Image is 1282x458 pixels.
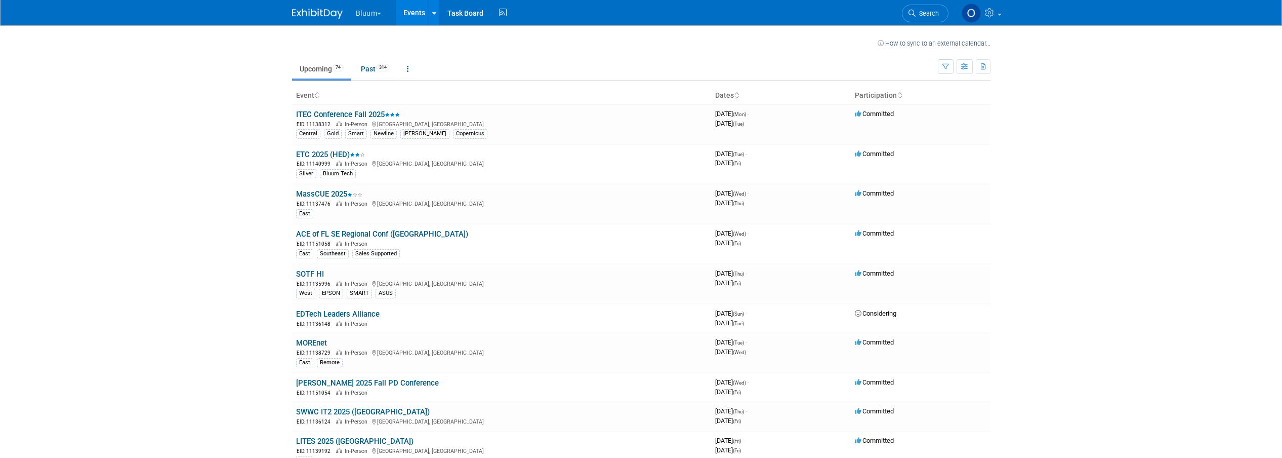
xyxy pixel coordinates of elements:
[715,199,744,207] span: [DATE]
[733,151,744,157] span: (Tue)
[317,358,343,367] div: Remote
[345,241,370,247] span: In-Person
[742,437,744,444] span: -
[733,409,744,414] span: (Thu)
[296,279,707,288] div: [GEOGRAPHIC_DATA], [GEOGRAPHIC_DATA]
[297,122,335,127] span: EID: 11138312
[314,91,319,99] a: Sort by Event Name
[324,129,342,138] div: Gold
[733,281,741,286] span: (Fri)
[746,338,747,346] span: -
[376,64,390,71] span: 314
[715,407,747,415] span: [DATE]
[715,446,741,454] span: [DATE]
[748,378,749,386] span: -
[733,438,741,444] span: (Fri)
[297,201,335,207] span: EID: 11137476
[897,91,902,99] a: Sort by Participation Type
[715,348,746,356] span: [DATE]
[336,321,342,326] img: In-Person Event
[715,120,744,127] span: [DATE]
[715,388,741,396] span: [DATE]
[353,59,397,79] a: Past314
[297,241,335,247] span: EID: 11151058
[296,120,707,128] div: [GEOGRAPHIC_DATA], [GEOGRAPHIC_DATA]
[715,239,741,247] span: [DATE]
[715,159,741,167] span: [DATE]
[336,161,342,166] img: In-Person Event
[851,87,990,104] th: Participation
[345,161,370,167] span: In-Person
[297,161,335,167] span: EID: 11140999
[336,121,342,126] img: In-Person Event
[748,189,749,197] span: -
[336,201,342,206] img: In-Person Event
[748,230,749,237] span: -
[733,340,744,346] span: (Tue)
[855,407,894,415] span: Committed
[376,289,396,298] div: ASUS
[733,418,741,424] span: (Fri)
[748,110,749,118] span: -
[296,378,439,388] a: [PERSON_NAME] 2025 Fall PD Conference
[715,338,747,346] span: [DATE]
[296,310,380,319] a: EDTech Leaders Alliance
[296,150,365,159] a: ETC 2025 (HED)
[855,310,896,317] span: Considering
[297,448,335,454] span: EID: 11139192
[855,437,894,444] span: Committed
[746,150,747,158] span: -
[296,289,315,298] div: West
[715,279,741,287] span: [DATE]
[345,321,370,327] span: In-Person
[734,91,739,99] a: Sort by Start Date
[336,448,342,453] img: In-Person Event
[345,281,370,287] span: In-Person
[297,281,335,287] span: EID: 11135996
[297,419,335,425] span: EID: 11136124
[296,189,362,199] a: MassCUE 2025
[733,191,746,197] span: (Wed)
[878,40,990,47] a: How to sync to an external calendar...
[296,446,707,455] div: [GEOGRAPHIC_DATA], [GEOGRAPHIC_DATA]
[296,338,327,348] a: MOREnet
[345,390,370,396] span: In-Person
[711,87,851,104] th: Dates
[296,348,707,357] div: [GEOGRAPHIC_DATA], [GEOGRAPHIC_DATA]
[855,270,894,277] span: Committed
[715,319,744,327] span: [DATE]
[453,129,487,138] div: Copernicus
[733,241,741,246] span: (Fri)
[746,407,747,415] span: -
[715,110,749,118] span: [DATE]
[319,289,343,298] div: EPSON
[400,129,449,138] div: [PERSON_NAME]
[715,230,749,237] span: [DATE]
[715,310,747,317] span: [DATE]
[296,129,320,138] div: Central
[296,209,313,218] div: East
[336,350,342,355] img: In-Person Event
[292,87,711,104] th: Event
[336,418,342,424] img: In-Person Event
[746,310,747,317] span: -
[296,417,707,426] div: [GEOGRAPHIC_DATA], [GEOGRAPHIC_DATA]
[333,64,344,71] span: 74
[855,150,894,158] span: Committed
[352,249,400,258] div: Sales Supported
[746,270,747,277] span: -
[855,189,894,197] span: Committed
[345,418,370,425] span: In-Person
[715,417,741,425] span: [DATE]
[345,350,370,356] span: In-Person
[733,321,744,326] span: (Tue)
[962,4,981,23] img: Olga Yuger
[296,249,313,258] div: East
[370,129,397,138] div: Newline
[296,270,324,279] a: SOTF HI
[292,9,343,19] img: ExhibitDay
[347,289,372,298] div: SMART
[345,121,370,128] span: In-Person
[296,159,707,168] div: [GEOGRAPHIC_DATA], [GEOGRAPHIC_DATA]
[317,249,349,258] div: Southeast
